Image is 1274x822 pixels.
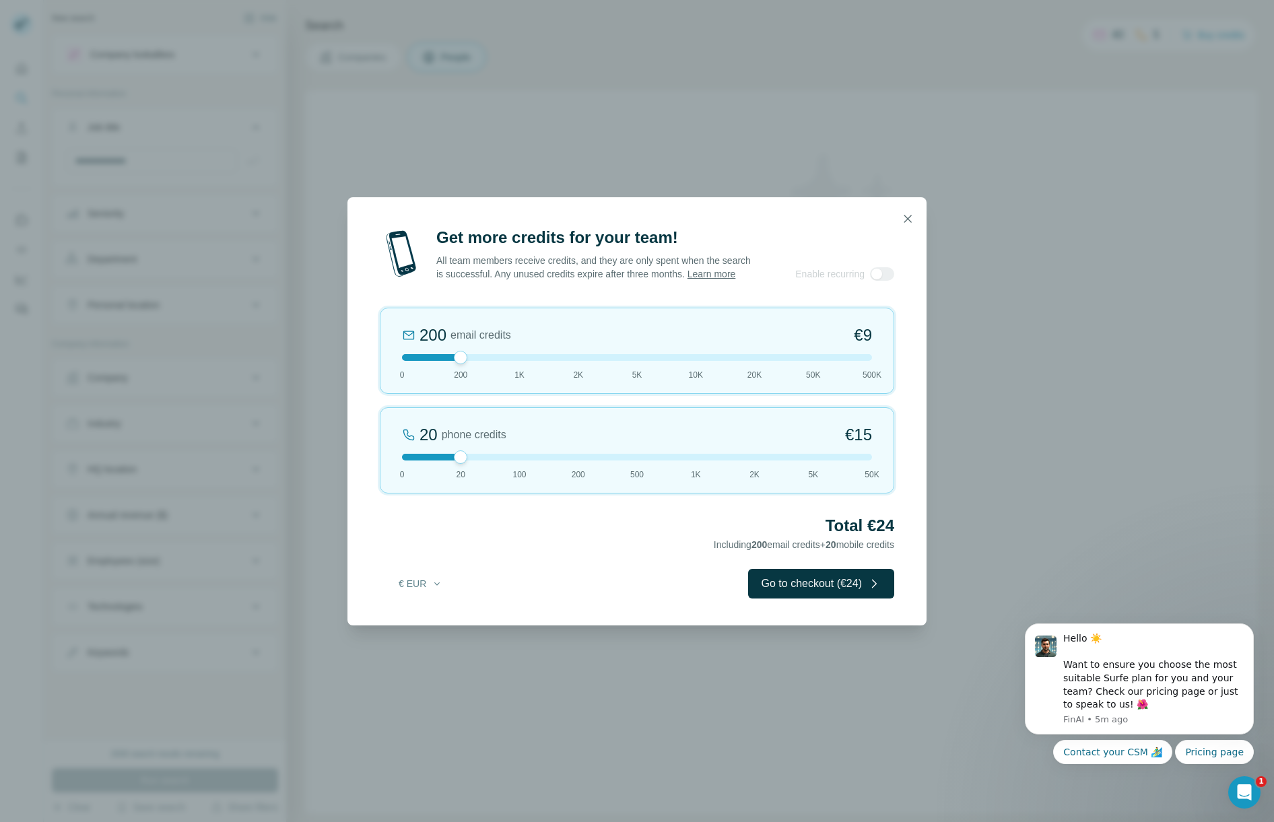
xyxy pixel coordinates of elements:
span: 0 [400,369,405,381]
span: Enable recurring [795,267,865,281]
span: 50K [806,369,820,381]
p: All team members receive credits, and they are only spent when the search is successful. Any unus... [436,254,752,281]
div: 20 [420,424,438,446]
span: 5K [632,369,642,381]
h2: Total €24 [380,515,894,537]
iframe: Intercom live chat [1228,776,1261,809]
button: € EUR [389,572,452,596]
span: phone credits [442,427,506,443]
span: 200 [572,469,585,481]
span: 1K [691,469,701,481]
span: 20 [826,539,836,550]
iframe: Intercom notifications message [1005,579,1274,786]
span: 20 [457,469,465,481]
span: 20K [747,369,762,381]
div: 200 [420,324,446,346]
button: Go to checkout (€24) [748,569,894,598]
span: 2K [573,369,583,381]
span: 1K [514,369,525,381]
span: 10K [689,369,703,381]
img: mobile-phone [380,227,423,281]
span: 1 [1256,776,1267,787]
span: 200 [751,539,767,550]
span: 200 [454,369,467,381]
a: Learn more [688,269,736,279]
span: Including email credits + mobile credits [714,539,894,550]
span: 5K [808,469,818,481]
span: 500K [863,369,881,381]
span: 100 [512,469,526,481]
span: €15 [845,424,872,446]
span: 0 [400,469,405,481]
span: email credits [450,327,511,343]
span: 2K [749,469,760,481]
span: 50K [865,469,879,481]
span: 500 [630,469,644,481]
span: €9 [854,324,872,346]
